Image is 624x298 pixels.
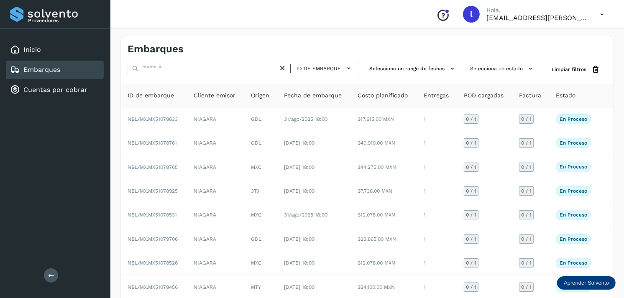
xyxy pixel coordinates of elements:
td: MXC [244,203,277,227]
td: 1 [417,251,457,275]
a: Inicio [23,46,41,53]
td: NIAGARA [187,155,244,179]
span: 0 / 1 [466,237,476,242]
td: GDL [244,227,277,251]
div: Cuentas por cobrar [6,81,104,99]
p: En proceso [560,164,587,170]
span: 0 / 1 [466,260,476,265]
td: $40,910.00 MXN [351,131,417,155]
span: NBL/MX.MX51078526 [128,260,178,266]
span: NBL/MX.MX51078833 [128,116,178,122]
td: NIAGARA [187,203,244,227]
span: 0 / 1 [521,117,532,122]
p: En proceso [560,236,587,242]
p: lauraamalia.castillo@xpertal.com [486,14,587,22]
span: [DATE] 18:00 [284,284,315,290]
button: Selecciona un estado [467,62,538,76]
span: 0 / 1 [466,165,476,170]
button: ID de embarque [294,62,355,74]
span: 0 / 1 [466,212,476,217]
span: 0 / 1 [521,285,532,290]
td: MXC [244,251,277,275]
span: NBL/MX.MX51078456 [128,284,178,290]
td: 1 [417,155,457,179]
span: 0 / 1 [521,165,532,170]
p: En proceso [560,260,587,266]
td: 1 [417,179,457,203]
p: Aprender Solvento [564,280,609,286]
span: Fecha de embarque [284,91,342,100]
td: $12,078.00 MXN [351,251,417,275]
p: En proceso [560,212,587,218]
span: NBL/MX.MX51079706 [128,236,178,242]
div: Embarques [6,61,104,79]
td: NIAGARA [187,227,244,251]
p: Hola, [486,7,587,14]
span: [DATE] 18:00 [284,260,315,266]
p: En proceso [560,140,587,146]
span: Costo planificado [358,91,408,100]
span: 0 / 1 [466,117,476,122]
td: $23,865.00 MXN [351,227,417,251]
span: Cliente emisor [194,91,235,100]
td: $17,615.00 MXN [351,107,417,131]
td: GDL [244,107,277,131]
span: 31/ago/2025 18:00 [284,116,327,122]
span: 0 / 1 [466,285,476,290]
span: NBL/MX.MX51078531 [128,212,177,218]
span: [DATE] 18:00 [284,188,315,194]
td: MXC [244,155,277,179]
td: 1 [417,131,457,155]
span: [DATE] 18:00 [284,164,315,170]
span: ID de embarque [297,65,341,72]
td: $7,738.00 MXN [351,179,417,203]
td: $12,078.00 MXN [351,203,417,227]
p: En proceso [560,116,587,122]
span: NBL/MX.MX51078761 [128,140,177,146]
td: NIAGARA [187,251,244,275]
p: Proveedores [28,18,100,23]
span: Estado [556,91,575,100]
a: Embarques [23,66,60,74]
span: NBL/MX.MX51078765 [128,164,178,170]
p: En proceso [560,188,587,194]
td: $44,275.00 MXN [351,155,417,179]
td: 1 [417,107,457,131]
a: Cuentas por cobrar [23,86,87,94]
span: Origen [251,91,269,100]
td: NIAGARA [187,179,244,203]
button: Selecciona un rango de fechas [366,62,460,76]
span: Limpiar filtros [552,66,586,73]
span: 0 / 1 [521,237,532,242]
span: Entregas [424,91,449,100]
span: 0 / 1 [521,140,532,145]
div: Inicio [6,41,104,59]
span: Factura [519,91,541,100]
span: 0 / 1 [521,260,532,265]
span: NBL/MX.MX51078925 [128,188,178,194]
span: [DATE] 18:00 [284,236,315,242]
span: 0 / 1 [521,212,532,217]
button: Limpiar filtros [545,62,607,77]
td: NIAGARA [187,107,244,131]
span: [DATE] 18:00 [284,140,315,146]
div: Aprender Solvento [557,276,616,290]
span: 31/ago/2025 18:00 [284,212,327,218]
td: NIAGARA [187,131,244,155]
span: 0 / 1 [466,188,476,194]
td: GDL [244,131,277,155]
span: ID de embarque [128,91,174,100]
span: 0 / 1 [521,188,532,194]
td: 1 [417,227,457,251]
td: 3TJ [244,179,277,203]
h4: Embarques [128,43,184,55]
td: 1 [417,203,457,227]
span: POD cargadas [464,91,504,100]
span: 0 / 1 [466,140,476,145]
